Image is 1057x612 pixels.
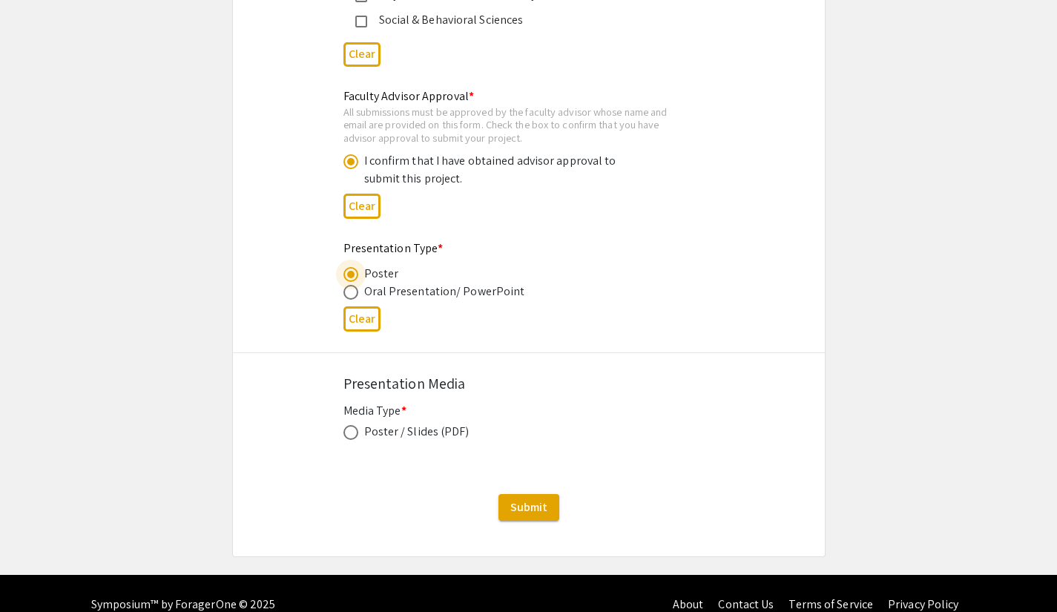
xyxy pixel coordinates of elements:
iframe: Chat [11,545,63,601]
mat-label: Media Type [343,403,406,418]
div: Oral Presentation/ PowerPoint [364,283,525,300]
span: Submit [510,499,547,515]
button: Submit [498,494,559,521]
div: Poster / Slides (PDF) [364,423,470,441]
mat-label: Faculty Advisor Approval [343,88,475,104]
div: All submissions must be approved by the faculty advisor whose name and email are provided on this... [343,105,691,145]
a: About [673,596,704,612]
button: Clear [343,42,381,67]
div: Presentation Media [343,372,714,395]
button: Clear [343,194,381,218]
a: Contact Us [718,596,774,612]
div: Social & Behavioral Sciences [367,11,679,29]
button: Clear [343,306,381,331]
div: I confirm that I have obtained advisor approval to submit this project. [364,152,624,188]
a: Terms of Service [788,596,873,612]
div: Poster [364,265,399,283]
a: Privacy Policy [888,596,958,612]
mat-label: Presentation Type [343,240,444,256]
